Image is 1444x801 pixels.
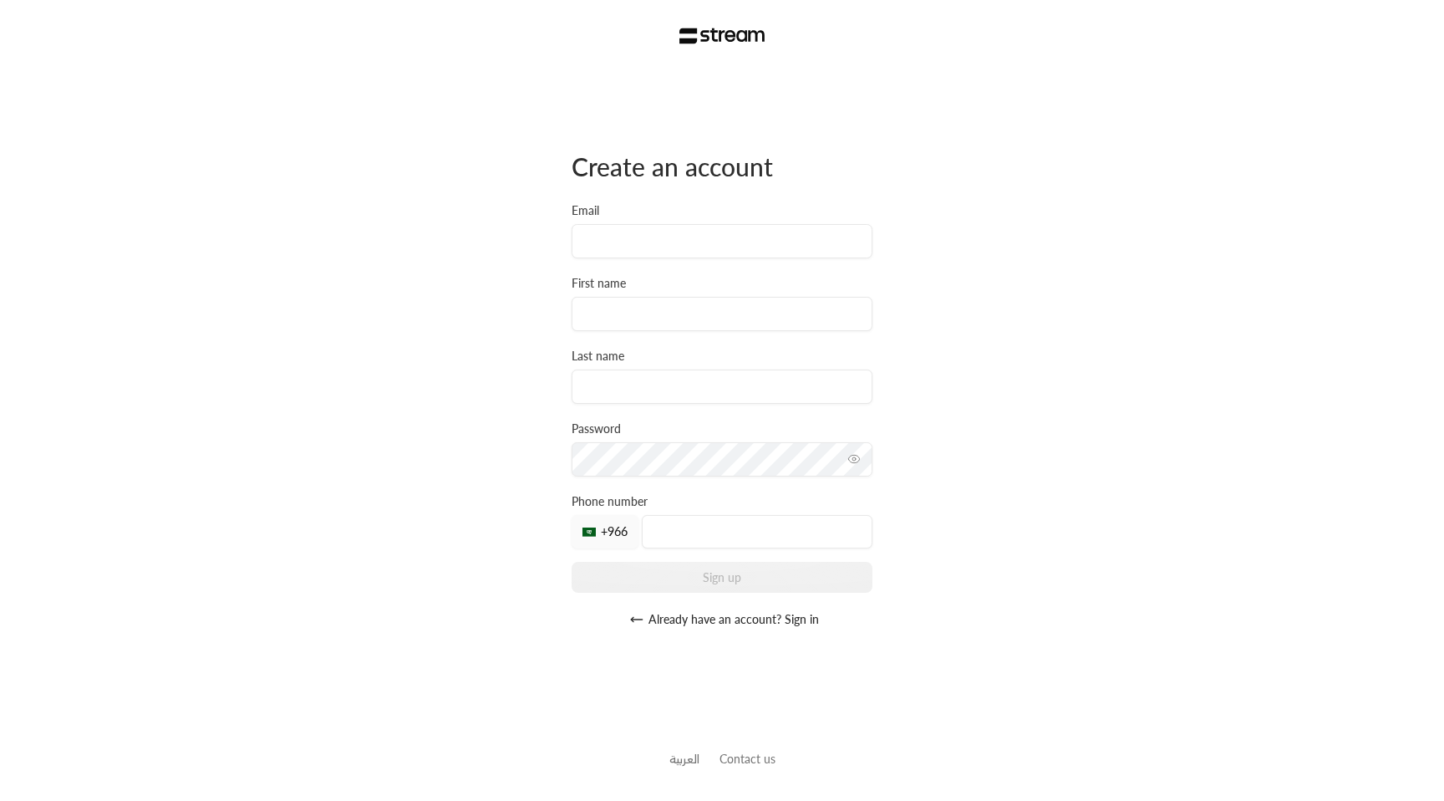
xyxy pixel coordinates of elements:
[572,603,872,636] button: Already have an account? Sign in
[679,28,765,44] img: Stream Logo
[572,348,624,365] label: Last name
[841,446,867,472] button: toggle password visibility
[572,151,872,182] div: Create an account
[719,752,775,766] a: Contact us
[572,515,638,548] div: +966
[572,421,621,437] label: Password
[719,750,775,768] button: Contact us
[572,202,599,219] label: Email
[669,743,699,774] a: العربية
[572,493,648,510] label: Phone number
[572,275,626,292] label: First name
